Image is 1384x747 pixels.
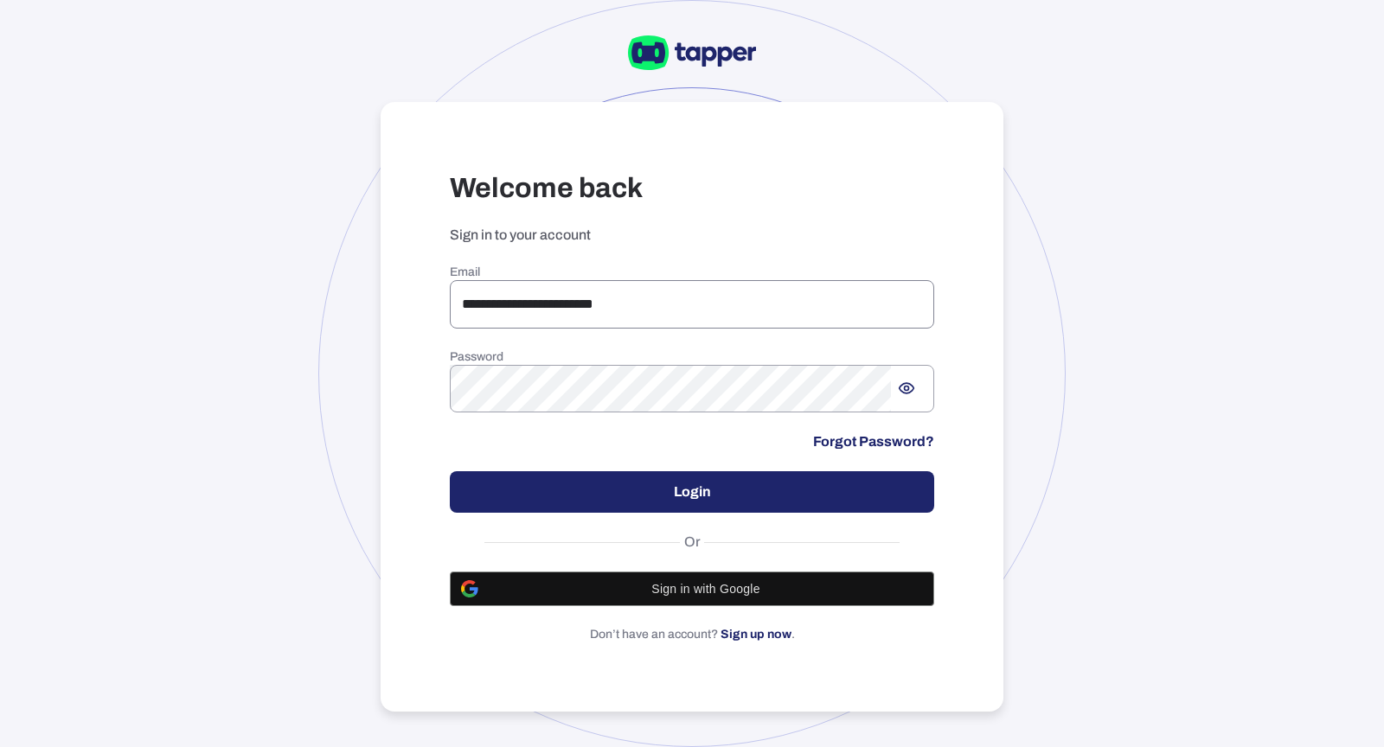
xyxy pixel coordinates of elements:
a: Forgot Password? [813,433,934,450]
span: Or [680,533,705,551]
button: Sign in with Google [450,571,934,606]
p: Don’t have an account? . [450,627,934,642]
h6: Email [450,265,934,280]
p: Sign in to your account [450,227,934,244]
button: Login [450,471,934,513]
h6: Password [450,349,934,365]
a: Sign up now [721,628,791,641]
h3: Welcome back [450,171,934,206]
span: Sign in with Google [489,582,923,596]
button: Show password [891,373,922,404]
